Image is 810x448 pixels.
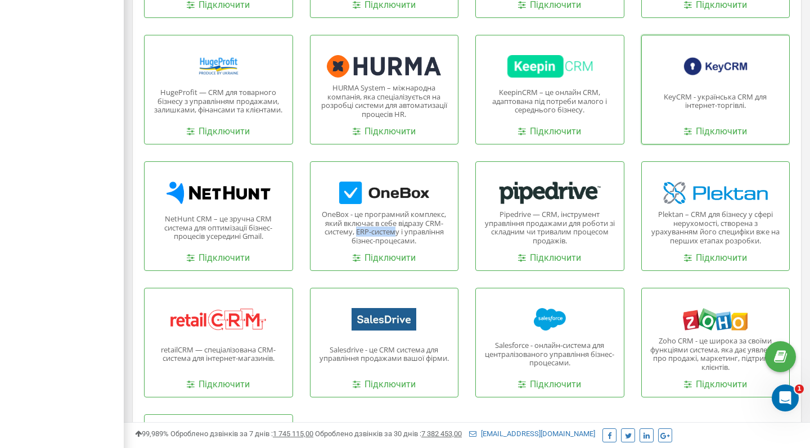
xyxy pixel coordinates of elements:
[650,210,781,245] p: Plektan – CRM для бізнесу у сфері нерухомості, створена з урахуванням його специфіки вже на перши...
[187,125,250,138] a: Підключити
[153,215,284,241] p: NetHunt CRM – це зручна CRM система для оптимізації бізнес-процесів усередині Gmail.
[315,429,462,438] span: Оброблено дзвінків за 30 днів :
[170,429,313,438] span: Оброблено дзвінків за 7 днів :
[469,429,595,438] a: [EMAIL_ADDRESS][DOMAIN_NAME]
[484,88,615,115] p: KeepinCRM – це онлайн CRM, адаптована під потреби малого і середнього бізнесу.
[650,93,781,110] p: KeyCRM - українська CRM для інтернет-торгівлі.
[795,384,804,393] span: 1
[353,378,416,391] a: Підключити
[153,88,284,115] p: HugeProfit — CRM для товарного бізнесу з управлінням продажами, залишками, фінансами та клієнтами.
[650,337,781,372] p: Zoho CRM - це широка за своїми функціями система, яка дає уявлення про продажі, маркетинг, підтри...
[353,125,416,138] a: Підключити
[187,252,250,265] a: Підключити
[684,125,747,138] a: Підключити
[518,252,581,265] a: Підключити
[153,346,284,363] p: retailCRM — спеціалізована CRM-система для інтернет-магазинів.
[273,429,313,438] u: 1 745 115,00
[187,378,250,391] a: Підключити
[135,429,169,438] span: 99,989%
[684,252,747,265] a: Підключити
[319,210,450,245] p: OneBox - це програмний комплекс, який включає в себе відразу CRM-систему, ERP-систему і управлінн...
[484,210,615,245] p: Pipedrive — CRM, інструмент управління продажами для роботи зі складним чи тривалим процесом прод...
[353,252,416,265] a: Підключити
[772,384,799,411] iframe: Intercom live chat
[319,84,450,119] p: HURMA System – міжнародна компанія, яка спеціалізується на розробці системи для автоматизації про...
[684,378,747,391] a: Підключити
[484,341,615,368] p: Salesforce - онлайн-система для централізованого управління бізнес-процесами.
[518,125,581,138] a: Підключити
[421,429,462,438] u: 7 382 453,00
[518,378,581,391] a: Підключити
[319,346,450,363] p: Salesdrive - це CRM система для управління продажами вашої фірми.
